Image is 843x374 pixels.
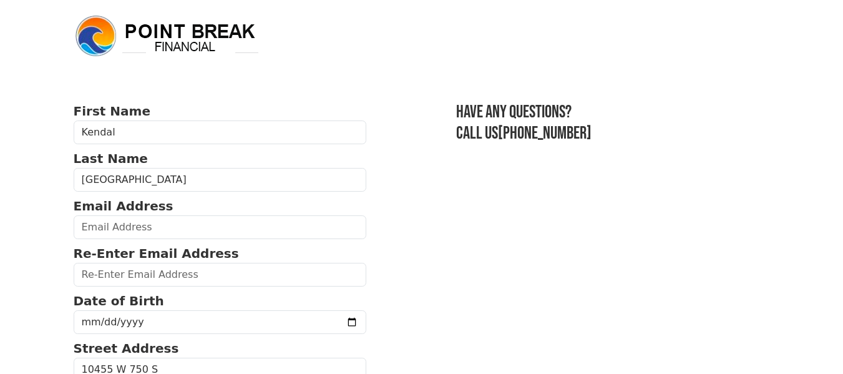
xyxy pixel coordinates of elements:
[498,123,592,144] a: [PHONE_NUMBER]
[74,293,164,308] strong: Date of Birth
[74,199,173,214] strong: Email Address
[74,263,367,287] input: Re-Enter Email Address
[456,123,769,144] h3: Call us
[74,168,367,192] input: Last Name
[74,151,148,166] strong: Last Name
[74,104,150,119] strong: First Name
[74,341,179,356] strong: Street Address
[74,121,367,144] input: First Name
[74,14,261,59] img: logo.png
[456,102,769,123] h3: Have any questions?
[74,215,367,239] input: Email Address
[74,246,239,261] strong: Re-Enter Email Address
